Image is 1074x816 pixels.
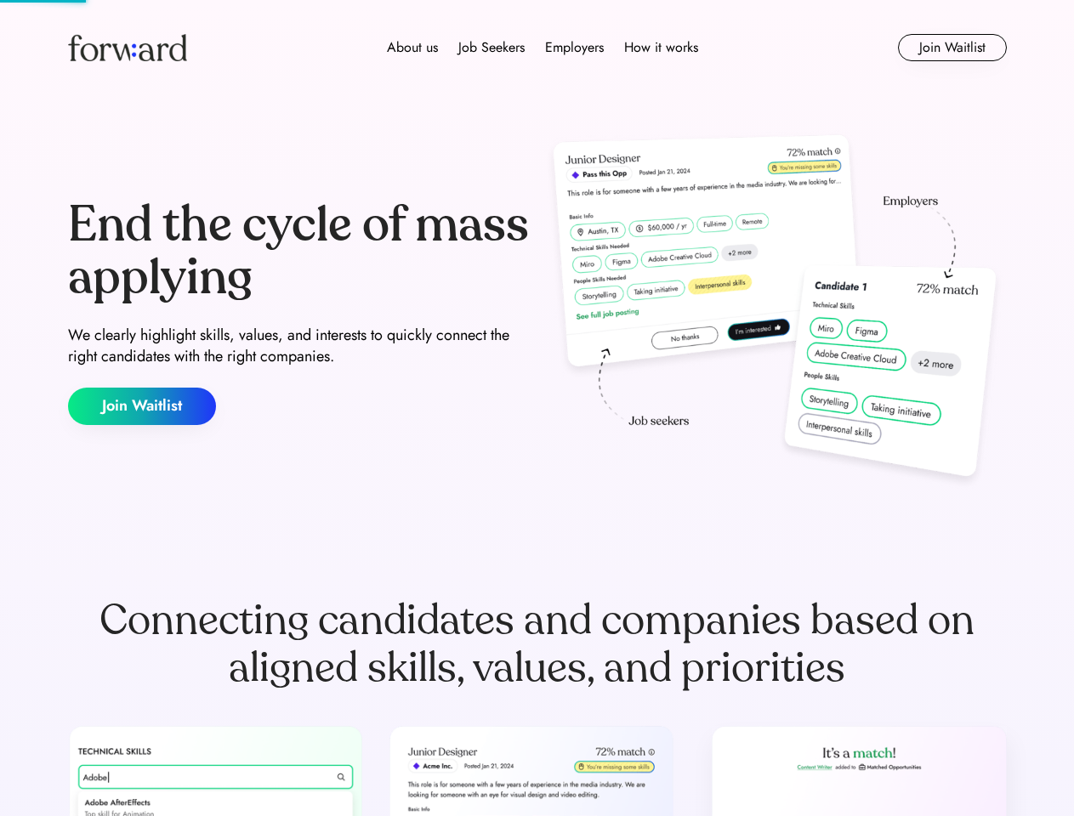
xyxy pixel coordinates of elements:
div: Employers [545,37,604,58]
button: Join Waitlist [898,34,1007,61]
div: About us [387,37,438,58]
div: We clearly highlight skills, values, and interests to quickly connect the right candidates with t... [68,325,531,367]
div: End the cycle of mass applying [68,199,531,303]
div: Connecting candidates and companies based on aligned skills, values, and priorities [68,597,1007,692]
img: hero-image.png [544,129,1007,495]
div: Job Seekers [458,37,525,58]
img: Forward logo [68,34,187,61]
div: How it works [624,37,698,58]
button: Join Waitlist [68,388,216,425]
